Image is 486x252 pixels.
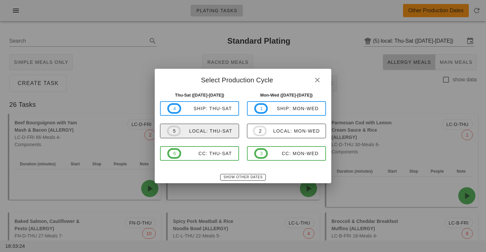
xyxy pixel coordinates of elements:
div: ship: Thu-Sat [181,106,232,111]
strong: Thu-Sat ([DATE]-[DATE]) [175,93,224,98]
div: local: Mon-Wed [267,128,320,134]
span: 1 [260,105,263,112]
button: 2local: Mon-Wed [247,124,326,138]
div: CC: Thu-Sat [181,151,232,156]
div: Select Production Cycle [155,69,331,89]
button: 3CC: Mon-Wed [247,146,326,161]
button: 4ship: Thu-Sat [160,101,239,116]
div: local: Thu-Sat [181,128,232,134]
div: CC: Mon-Wed [268,151,319,156]
button: 6CC: Thu-Sat [160,146,239,161]
button: 1ship: Mon-Wed [247,101,326,116]
span: 4 [173,105,176,112]
button: Show Other Dates [220,174,265,181]
div: ship: Mon-Wed [268,106,319,111]
span: 6 [173,150,176,157]
span: 2 [259,127,261,135]
strong: Mon-Wed ([DATE]-[DATE]) [260,93,313,98]
span: Show Other Dates [223,175,263,179]
span: 5 [173,127,175,135]
span: 3 [260,150,263,157]
button: 5local: Thu-Sat [160,124,239,138]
